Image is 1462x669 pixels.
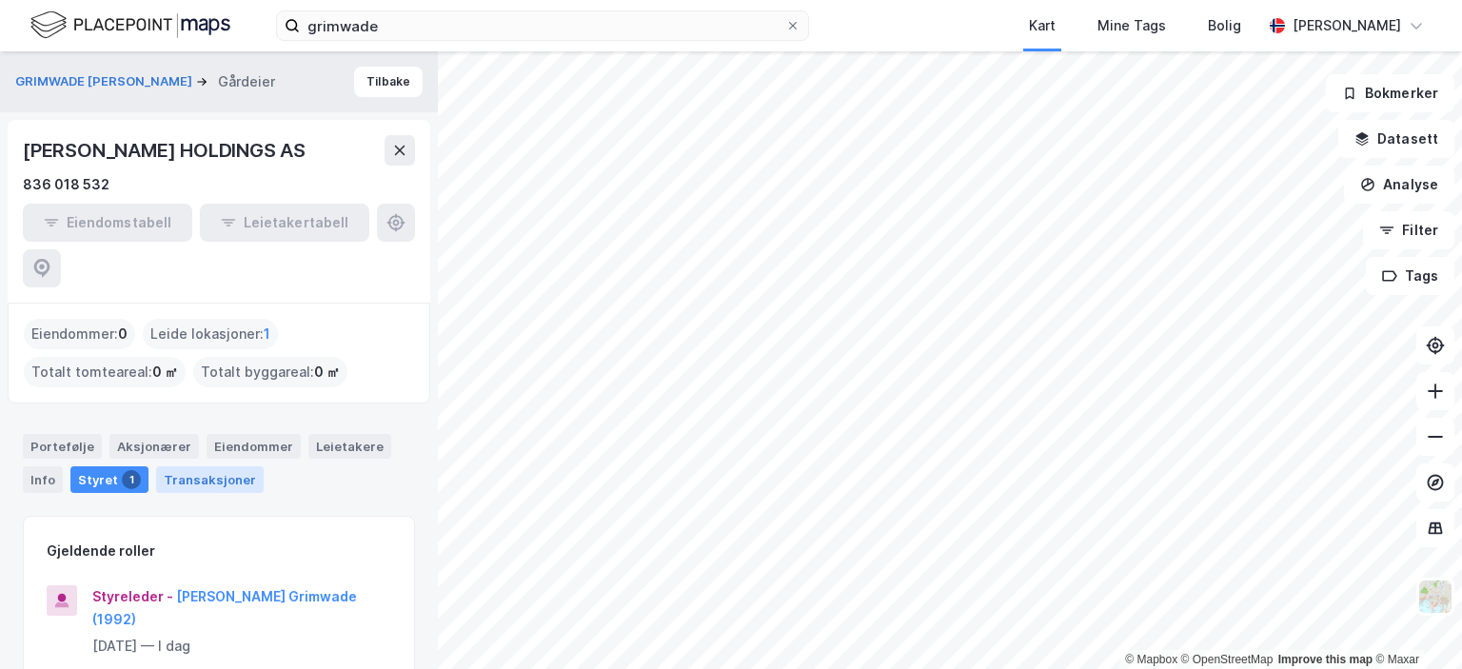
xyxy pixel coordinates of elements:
[207,434,301,459] div: Eiendommer
[314,361,340,384] span: 0 ㎡
[1097,14,1166,37] div: Mine Tags
[1363,211,1454,249] button: Filter
[1344,166,1454,204] button: Analyse
[118,323,128,345] span: 0
[70,466,148,493] div: Styret
[23,173,109,196] div: 836 018 532
[1181,653,1274,666] a: OpenStreetMap
[1278,653,1373,666] a: Improve this map
[109,434,199,459] div: Aksjonærer
[264,323,270,345] span: 1
[1125,653,1177,666] a: Mapbox
[30,9,230,42] img: logo.f888ab2527a4732fd821a326f86c7f29.svg
[193,357,347,387] div: Totalt byggareal :
[92,635,391,658] div: [DATE] — I dag
[143,319,278,349] div: Leide lokasjoner :
[1029,14,1056,37] div: Kart
[1366,257,1454,295] button: Tags
[152,361,178,384] span: 0 ㎡
[24,357,186,387] div: Totalt tomteareal :
[1338,120,1454,158] button: Datasett
[1208,14,1241,37] div: Bolig
[1326,74,1454,112] button: Bokmerker
[23,135,309,166] div: [PERSON_NAME] HOLDINGS AS
[15,72,196,91] button: GRIMWADE [PERSON_NAME]
[1293,14,1401,37] div: [PERSON_NAME]
[23,466,63,493] div: Info
[218,70,275,93] div: Gårdeier
[354,67,423,97] button: Tilbake
[156,466,264,493] div: Transaksjoner
[24,319,135,349] div: Eiendommer :
[47,540,155,562] div: Gjeldende roller
[300,11,785,40] input: Søk på adresse, matrikkel, gårdeiere, leietakere eller personer
[1367,578,1462,669] iframe: Chat Widget
[122,470,141,489] div: 1
[23,434,102,459] div: Portefølje
[308,434,391,459] div: Leietakere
